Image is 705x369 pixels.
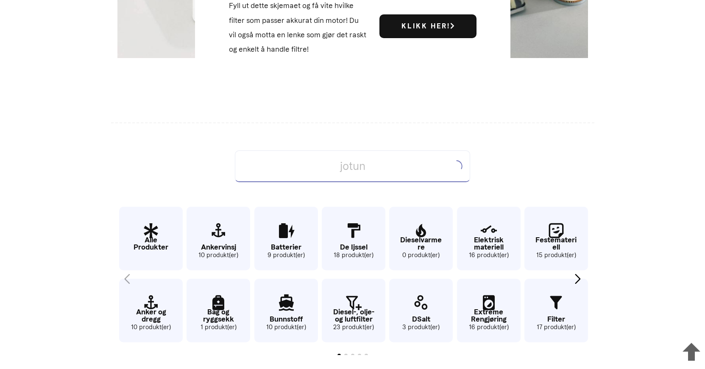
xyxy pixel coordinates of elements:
[254,207,318,270] a: Batterier 9 produkt(er)
[379,14,477,38] a: Klikk her!
[389,251,453,260] small: 0 produkt(er)
[457,251,521,260] small: 16 produkt(er)
[351,354,354,357] span: Go to slide 3
[320,275,385,344] div: 8 / 65
[322,279,385,342] a: Diesel-, olje- og luftfilter 23 produkt(er)
[365,354,368,357] span: Go to slide 5
[522,275,588,344] div: 14 / 65
[389,207,453,270] a: Dieselvarmere 0 produkt(er)
[389,323,453,332] small: 3 produkt(er)
[185,275,250,344] div: 4 / 65
[185,203,250,272] div: 3 / 65
[524,207,588,270] a: Festemateriell 15 produkt(er)
[389,279,453,342] a: DSalt 3 produkt(er)
[524,236,588,251] p: Festemateriell
[387,203,453,272] div: 9 / 65
[119,279,183,342] a: Anker og dregg 10 produkt(er)
[235,150,470,182] input: Hva ser du etter?
[322,207,385,270] a: De Ijssel 18 produkt(er)
[119,308,183,323] p: Anker og dregg
[187,207,250,270] a: Ankervinsj 10 produkt(er)
[117,203,183,272] div: 1 / 65
[119,323,183,332] small: 10 produkt(er)
[389,316,453,323] p: DSalt
[457,207,521,270] a: Elektrisk materiell 16 produkt(er)
[322,251,385,260] small: 18 produkt(er)
[320,203,385,272] div: 7 / 65
[252,275,318,344] div: 6 / 65
[187,308,250,323] p: Bag og ryggsekk
[254,279,318,342] a: Bunnstoff 10 produkt(er)
[401,22,454,30] b: Klikk her!
[187,251,250,260] small: 10 produkt(er)
[387,275,453,344] div: 10 / 65
[322,323,385,332] small: 23 produkt(er)
[254,244,318,251] p: Batterier
[187,279,250,342] a: Bag og ryggsekk 1 produkt(er)
[117,275,183,344] div: 2 / 65
[358,354,361,357] span: Go to slide 4
[344,354,348,357] span: Go to slide 2
[457,279,521,342] a: Extreme Rengjøring 16 produkt(er)
[572,269,584,288] div: Next slide
[119,207,183,270] a: Alle Produkter
[524,316,588,323] p: Filter
[187,323,250,332] small: 1 produkt(er)
[457,308,521,323] p: Extreme Rengjøring
[254,251,318,260] small: 9 produkt(er)
[457,323,521,332] small: 16 produkt(er)
[524,323,588,332] small: 17 produkt(er)
[322,244,385,251] p: De Ijssel
[455,275,520,344] div: 12 / 65
[322,308,385,323] p: Diesel-, olje- og luftfilter
[389,236,453,251] p: Dieselvarmere
[119,236,183,251] p: Alle Produkter
[524,251,588,260] small: 15 produkt(er)
[522,203,588,272] div: 13 / 65
[455,203,520,272] div: 11 / 65
[187,244,250,251] p: Ankervinsj
[254,323,318,332] small: 10 produkt(er)
[337,354,341,357] span: Go to slide 1
[252,203,318,272] div: 5 / 65
[524,279,588,342] a: Filter 17 produkt(er)
[254,316,318,323] p: Bunnstoff
[457,236,521,251] p: Elektrisk materiell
